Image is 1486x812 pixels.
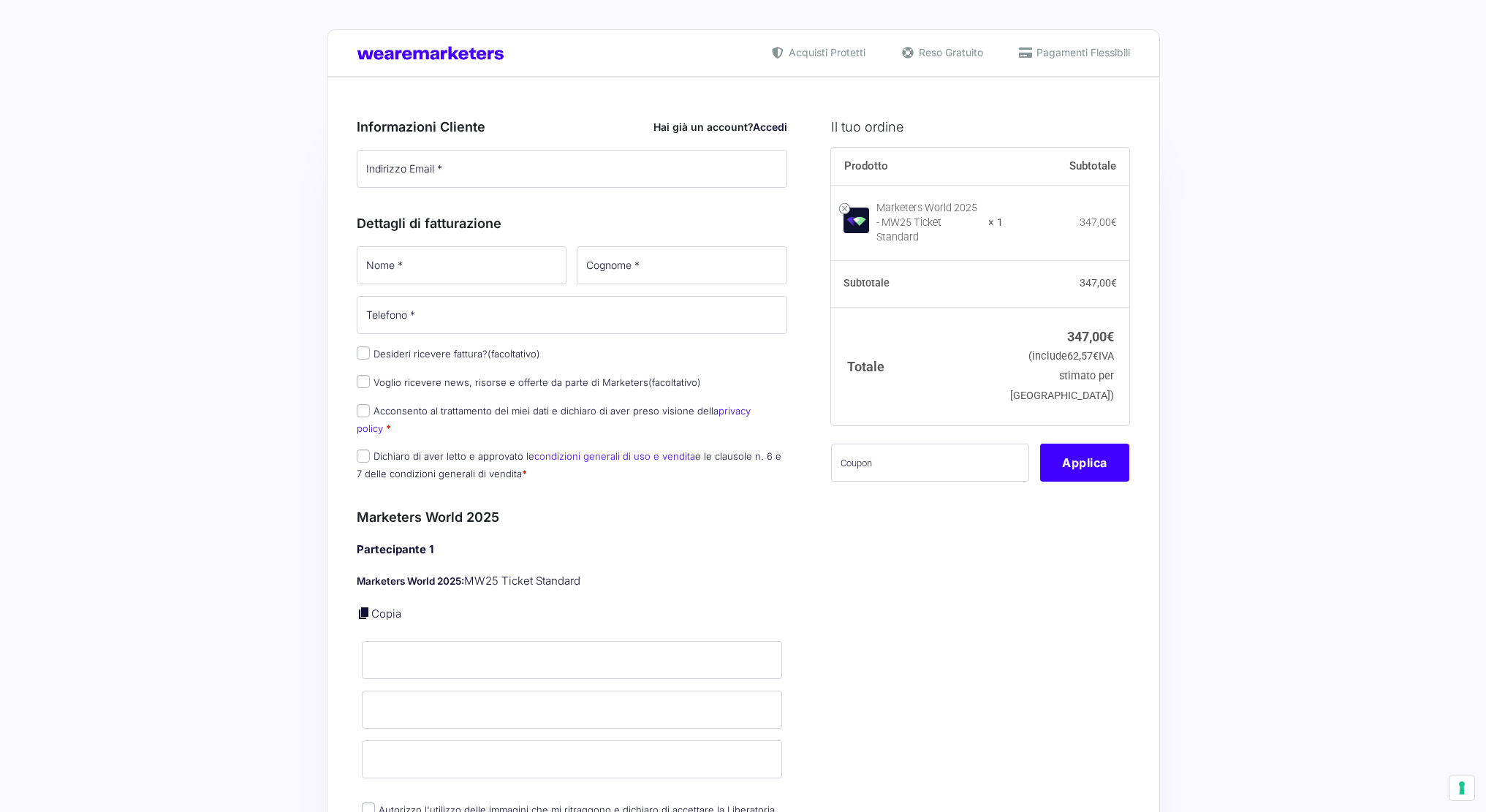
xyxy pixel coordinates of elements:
[1449,775,1474,800] button: Le tue preferenze relative al consenso per le tecnologie di tracciamento
[831,117,1129,137] h3: Il tuo ordine
[1067,350,1099,363] span: 62,57
[357,296,788,334] input: Telefono *
[831,148,1003,186] th: Prodotto
[357,575,464,587] strong: Marketers World 2025:
[1040,444,1129,482] button: Applica
[371,607,401,621] a: Copia
[357,405,751,433] label: Acconsento al trattamento dei miei dati e dichiaro di aver preso visione della
[357,348,540,360] label: Desideri ricevere fattura?
[831,444,1029,482] input: Coupon
[1010,350,1114,402] small: (include IVA stimato per [GEOGRAPHIC_DATA])
[357,606,371,621] a: Copia i dettagli dell'acquirente
[357,450,781,479] label: Dichiaro di aver letto e approvato le e le clausole n. 6 e 7 delle condizioni generali di vendita
[1093,350,1099,363] span: €
[357,507,788,527] h3: Marketers World 2025
[357,375,370,388] input: Voglio ricevere news, risorse e offerte da parte di Marketers(facoltativo)
[534,450,695,462] a: condizioni generali di uso e vendita
[357,346,370,360] input: Desideri ricevere fattura?(facoltativo)
[357,213,788,233] h3: Dettagli di fatturazione
[1003,148,1130,186] th: Subtotale
[753,121,787,133] a: Accedi
[1080,277,1117,289] bdi: 347,00
[357,150,788,188] input: Indirizzo Email *
[357,246,567,284] input: Nome *
[357,542,788,558] h4: Partecipante 1
[488,348,540,360] span: (facoltativo)
[357,405,751,433] a: privacy policy
[357,376,701,388] label: Voglio ricevere news, risorse e offerte da parte di Marketers
[357,449,370,463] input: Dichiaro di aver letto e approvato lecondizioni generali di uso e venditae le clausole n. 6 e 7 d...
[831,307,1003,425] th: Totale
[1107,329,1114,344] span: €
[577,246,787,284] input: Cognome *
[915,45,983,60] span: Reso Gratuito
[876,201,979,245] div: Marketers World 2025 - MW25 Ticket Standard
[357,573,788,590] p: MW25 Ticket Standard
[357,404,370,417] input: Acconsento al trattamento dei miei dati e dichiaro di aver preso visione dellaprivacy policy
[1111,277,1117,289] span: €
[844,208,869,233] img: Marketers World 2025 - MW25 Ticket Standard
[1067,329,1114,344] bdi: 347,00
[648,376,701,388] span: (facoltativo)
[988,216,1003,230] strong: × 1
[785,45,865,60] span: Acquisti Protetti
[357,117,788,137] h3: Informazioni Cliente
[12,755,56,799] iframe: Customerly Messenger Launcher
[653,119,787,134] div: Hai già un account?
[1111,216,1117,228] span: €
[1033,45,1130,60] span: Pagamenti Flessibili
[1080,216,1117,228] bdi: 347,00
[831,261,1003,308] th: Subtotale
